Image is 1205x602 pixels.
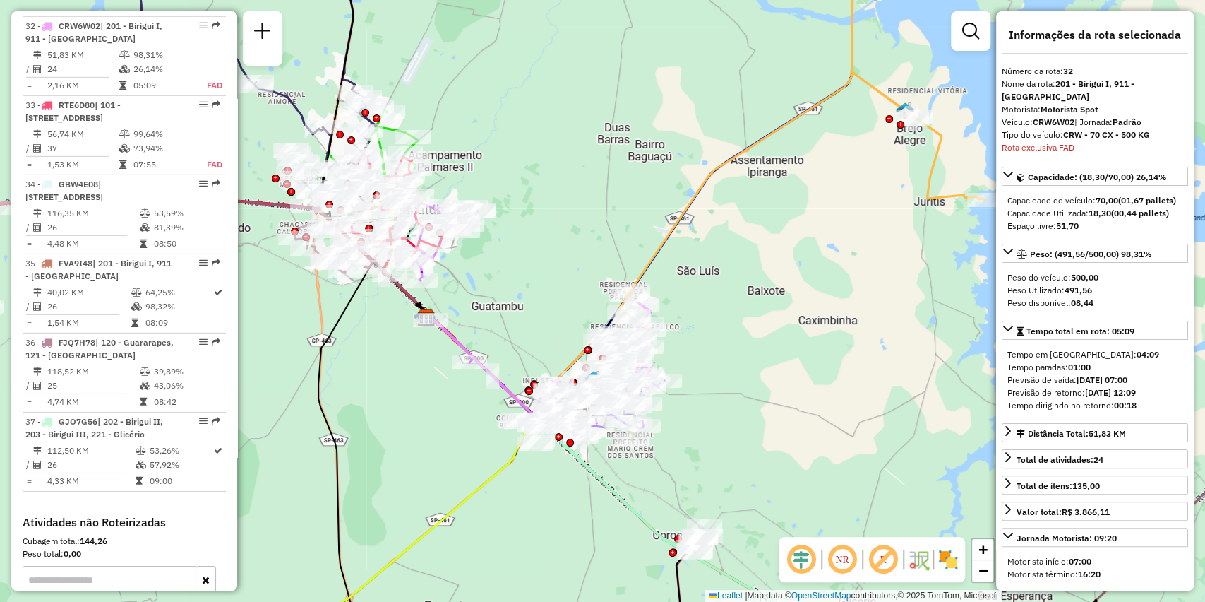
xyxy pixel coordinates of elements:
div: Map data © contributors,© 2025 TomTom, Microsoft [705,590,1002,602]
em: Rota exportada [212,21,220,30]
a: Total de atividades:24 [1002,449,1188,468]
a: Total de itens:135,00 [1002,476,1188,495]
strong: (00,44 pallets) [1111,208,1169,218]
div: Tempo em [GEOGRAPHIC_DATA]: [1007,348,1182,361]
strong: 135,00 [1072,480,1100,491]
td: FAD [191,78,223,93]
span: | 120 - Guararapes, 121 - [GEOGRAPHIC_DATA] [25,337,174,360]
strong: 18,30 [1089,208,1111,218]
span: Total de atividades: [1017,454,1103,465]
td: 37 [47,141,119,155]
span: Peso: (491,56/500,00) 98,31% [1030,249,1152,259]
td: / [25,220,32,235]
a: Nova sessão e pesquisa [248,17,277,49]
div: Motorista início: [1007,555,1182,568]
strong: 0,00 [64,548,81,559]
div: Peso: (491,56/500,00) 98,31% [1002,266,1188,315]
td: = [25,78,32,93]
td: 26,14% [133,62,191,76]
img: CDD Araçatuba [417,309,436,327]
span: 37 - [25,416,163,439]
td: 53,59% [153,206,220,220]
em: Rota exportada [212,259,220,267]
span: 35 - [25,258,172,281]
td: = [25,158,32,172]
td: 25 [47,379,139,393]
i: Distância Total [33,288,42,297]
div: Número da rota: [1002,65,1188,78]
div: Capacidade do veículo: [1007,194,1182,207]
span: | 101 - [STREET_ADDRESS] [25,100,121,123]
a: Capacidade: (18,30/70,00) 26,14% [1002,167,1188,186]
em: Opções [199,100,208,109]
div: Capacidade: (18,30/70,00) 26,14% [1002,189,1188,238]
i: Total de Atividades [33,144,42,153]
i: % de utilização do peso [119,51,130,59]
i: % de utilização da cubagem [140,382,150,390]
img: BIRIGUI [584,370,603,389]
div: Tempo total em rota: 05:09 [1002,343,1188,418]
td: 98,31% [133,48,191,62]
td: 07:55 [133,158,191,172]
td: = [25,474,32,488]
div: Tempo dirigindo no retorno: [1007,399,1182,412]
i: % de utilização do peso [136,447,146,455]
strong: 24 [1093,454,1103,465]
td: = [25,316,32,330]
i: % de utilização da cubagem [119,144,130,153]
div: Previsão de retorno: [1007,386,1182,399]
i: % de utilização da cubagem [119,65,130,73]
span: Ocultar deslocamento [784,543,818,577]
i: % de utilização do peso [119,130,130,138]
strong: [DATE] 12:09 [1085,387,1136,398]
span: FVA9I48 [59,258,92,268]
div: Peso total: [23,548,226,560]
td: 56,74 KM [47,127,119,141]
i: % de utilização do peso [131,288,141,297]
em: Rota exportada [212,100,220,109]
span: 51,83 KM [1089,428,1126,439]
td: / [25,62,32,76]
td: 53,26% [149,444,212,458]
div: Total de itens: [1017,480,1100,492]
td: FAD [191,158,223,172]
td: 26 [47,458,135,472]
span: | 201 - Birigui I, 911 - [GEOGRAPHIC_DATA] [25,20,162,44]
td: 81,39% [153,220,220,235]
td: 4,33 KM [47,474,135,488]
i: % de utilização da cubagem [140,223,150,232]
strong: 201 - Birigui I, 911 - [GEOGRAPHIC_DATA] [1002,78,1134,102]
span: Exibir rótulo [866,543,900,577]
strong: 07:00 [1069,556,1091,567]
a: Leaflet [709,591,743,601]
td: 64,25% [144,285,212,300]
em: Opções [199,417,208,425]
td: 05:09 [133,78,191,93]
td: 08:42 [153,395,220,409]
i: % de utilização do peso [140,367,150,376]
td: 40,02 KM [47,285,130,300]
strong: 01:00 [1068,362,1091,372]
strong: (01,67 pallets) [1118,195,1176,206]
strong: 491,56 [1065,285,1092,295]
i: Tempo total em rota [136,477,143,485]
td: 118,52 KM [47,365,139,379]
span: Peso do veículo: [1007,272,1098,283]
span: 33 - [25,100,121,123]
td: / [25,379,32,393]
td: 4,48 KM [47,237,139,251]
td: 116,35 KM [47,206,139,220]
a: Distância Total:51,83 KM [1002,423,1188,442]
em: Opções [199,259,208,267]
em: Rota exportada [212,417,220,425]
span: GBW4E08 [59,179,98,189]
strong: 144,26 [80,536,107,546]
strong: 500,00 [1071,272,1098,283]
span: | 202 - Birigui II, 203 - Birigui III, 221 - Glicério [25,416,163,439]
h4: Atividades não Roteirizadas [23,516,226,529]
td: 26 [47,300,130,314]
strong: [DATE] 07:00 [1077,374,1127,385]
span: CRW6W02 [59,20,100,31]
i: Rota otimizada [214,447,222,455]
div: Peso disponível: [1007,297,1182,309]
